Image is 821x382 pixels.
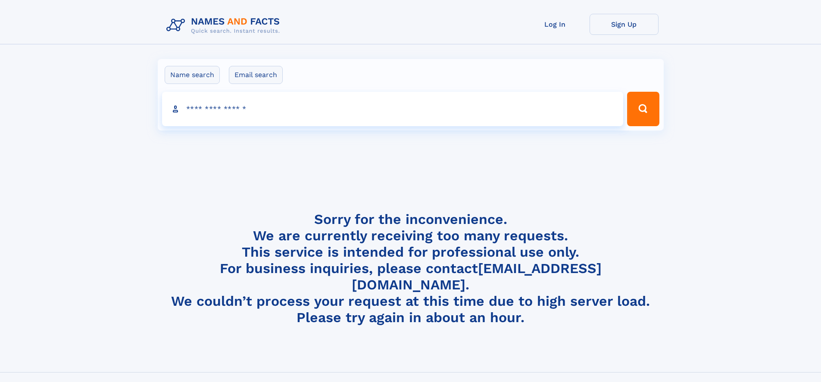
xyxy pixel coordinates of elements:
[229,66,283,84] label: Email search
[165,66,220,84] label: Name search
[627,92,659,126] button: Search Button
[521,14,590,35] a: Log In
[590,14,659,35] a: Sign Up
[352,260,602,293] a: [EMAIL_ADDRESS][DOMAIN_NAME]
[163,14,287,37] img: Logo Names and Facts
[163,211,659,326] h4: Sorry for the inconvenience. We are currently receiving too many requests. This service is intend...
[162,92,624,126] input: search input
